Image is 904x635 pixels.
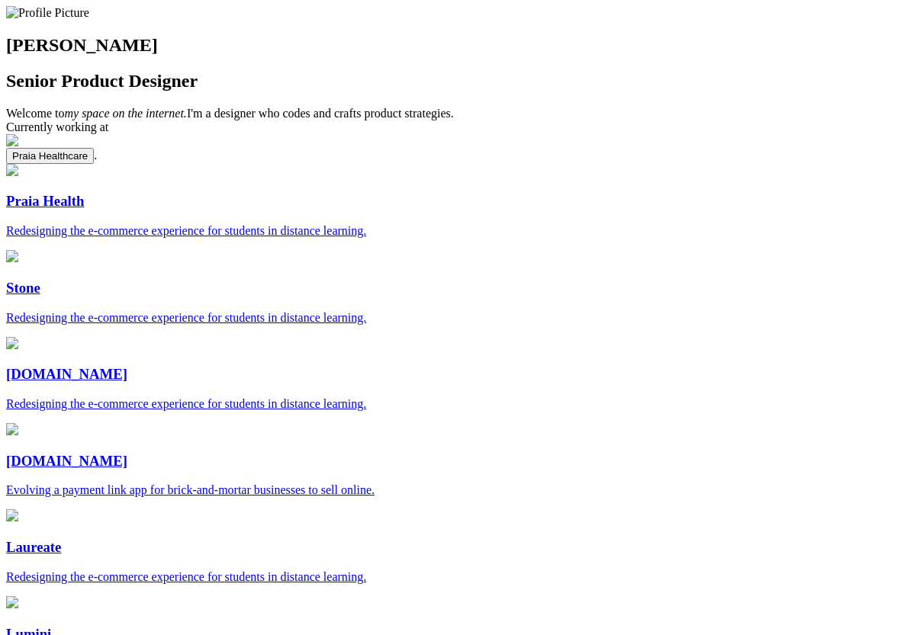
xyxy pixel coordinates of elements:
p: Evolving a payment link app for brick-and-mortar businesses to sell online. [6,483,898,497]
p: Redesigning the e-commerce experience for students in distance learning. [6,570,898,584]
img: Profile Picture [6,6,89,20]
a: LaureateRedesigning the e-commerce experience for students in distance learning. [6,509,898,583]
img: Thumbnail.png [6,596,18,608]
a: Praia HealthRedesigning the e-commerce experience for students in distance learning. [6,164,898,238]
h3: Laureate [6,539,898,556]
a: Praia Healthcare [6,149,94,162]
a: [DOMAIN_NAME]Evolving a payment link app for brick-and-mortar businesses to sell online. [6,423,898,497]
p: Redesigning the e-commerce experience for students in distance learning. [6,311,898,325]
img: Laureate-Home-p-1080.png [6,509,18,521]
img: Laureate-Home-p-1080.png [6,337,18,349]
h2: Senior Product Designer [6,71,898,91]
img: Laureate-Home-p-1080.png [6,250,18,262]
h3: Praia Health [6,193,898,210]
em: my space on the internet. [64,107,186,120]
a: [DOMAIN_NAME]Redesigning the e-commerce experience for students in distance learning. [6,337,898,411]
button: Praia Healthcare [6,148,94,164]
img: Laureate-Home-p-1080.png [6,164,18,176]
a: StoneRedesigning the e-commerce experience for students in distance learning. [6,250,898,324]
span: Welcome to I'm a designer who codes and crafts product strategies. Currently working at . [6,107,898,162]
img: linkme_home.png [6,423,18,435]
h3: [DOMAIN_NAME] [6,366,898,383]
h1: [PERSON_NAME] [6,35,898,56]
p: Redesigning the e-commerce experience for students in distance learning. [6,224,898,238]
h3: [DOMAIN_NAME] [6,453,898,470]
img: hidden image [6,134,85,148]
h3: Stone [6,280,898,297]
p: Redesigning the e-commerce experience for students in distance learning. [6,397,898,411]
